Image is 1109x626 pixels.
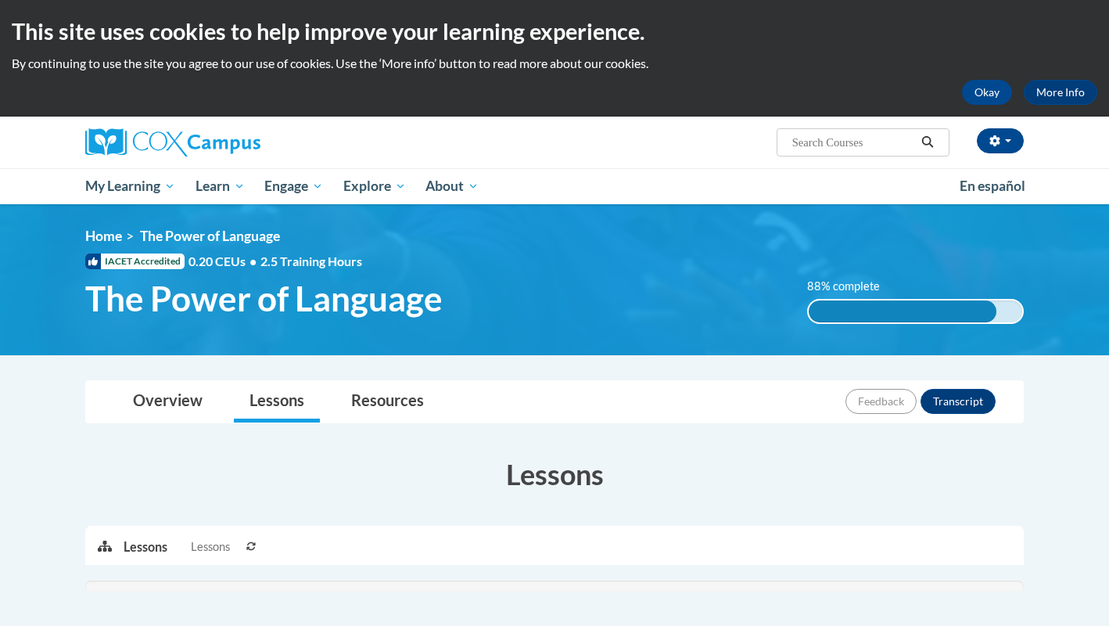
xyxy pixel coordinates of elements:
button: Feedback [845,389,917,414]
button: Okay [962,80,1012,105]
span: Lessons [191,538,230,556]
span: Engage [264,177,323,196]
span: En español [960,178,1025,194]
p: By continuing to use the site you agree to our use of cookies. Use the ‘More info’ button to read... [12,55,1097,72]
span: 0.20 CEUs [188,253,260,270]
a: Resources [336,381,440,423]
a: Overview [117,381,218,423]
span: Learn [196,177,245,196]
span: The Power of Language [85,278,443,319]
h2: This site uses cookies to help improve your learning experience. [12,16,1097,47]
span: My Learning [85,177,175,196]
div: 88% complete [809,300,997,322]
div: Main menu [62,168,1047,204]
span: The Power of Language [140,228,280,244]
a: Explore [333,168,416,204]
a: About [416,168,490,204]
button: Search [916,133,939,152]
a: Cox Campus [85,128,382,156]
span: 2.5 Training Hours [260,254,362,268]
p: Lessons [124,538,167,556]
a: En español [949,170,1035,203]
a: My Learning [75,168,185,204]
span: • [249,254,257,268]
label: 88% complete [807,278,897,295]
a: Learn [185,168,255,204]
img: Cox Campus [85,128,260,156]
span: Explore [343,177,406,196]
a: Home [85,228,122,244]
button: Account Settings [977,128,1024,153]
span: About [425,177,479,196]
a: Lessons [234,381,320,423]
h3: Lessons [85,455,1024,494]
a: Engage [254,168,333,204]
a: More Info [1024,80,1097,105]
span: IACET Accredited [85,254,185,269]
button: Transcript [921,389,996,414]
input: Search Courses [791,133,916,152]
